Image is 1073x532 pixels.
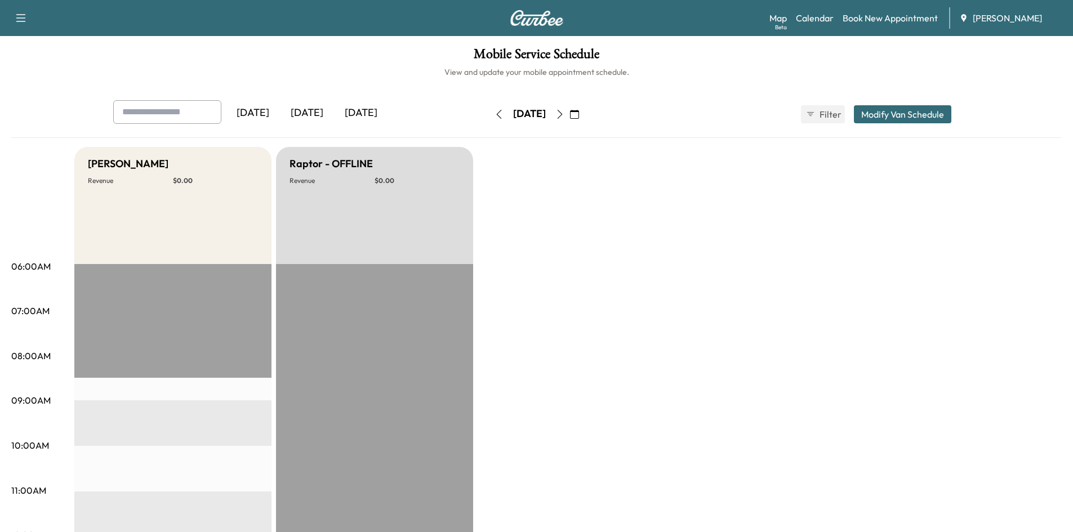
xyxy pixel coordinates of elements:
[513,107,546,121] div: [DATE]
[796,11,834,25] a: Calendar
[334,100,388,126] div: [DATE]
[843,11,938,25] a: Book New Appointment
[801,105,845,123] button: Filter
[88,176,173,185] p: Revenue
[290,176,375,185] p: Revenue
[854,105,951,123] button: Modify Van Schedule
[290,156,373,172] h5: Raptor - OFFLINE
[775,23,787,32] div: Beta
[973,11,1042,25] span: [PERSON_NAME]
[226,100,280,126] div: [DATE]
[88,156,168,172] h5: [PERSON_NAME]
[173,176,258,185] p: $ 0.00
[280,100,334,126] div: [DATE]
[510,10,564,26] img: Curbee Logo
[11,66,1062,78] h6: View and update your mobile appointment schedule.
[11,439,49,452] p: 10:00AM
[11,394,51,407] p: 09:00AM
[375,176,460,185] p: $ 0.00
[11,349,51,363] p: 08:00AM
[11,304,50,318] p: 07:00AM
[769,11,787,25] a: MapBeta
[11,47,1062,66] h1: Mobile Service Schedule
[820,108,840,121] span: Filter
[11,484,46,497] p: 11:00AM
[11,260,51,273] p: 06:00AM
